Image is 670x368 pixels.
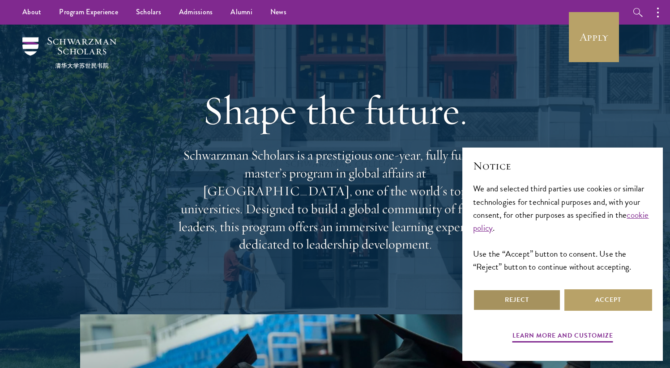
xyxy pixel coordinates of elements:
[174,147,496,254] p: Schwarzman Scholars is a prestigious one-year, fully funded master’s program in global affairs at...
[569,12,619,62] a: Apply
[564,289,652,311] button: Accept
[473,289,561,311] button: Reject
[22,37,116,68] img: Schwarzman Scholars
[174,85,496,135] h1: Shape the future.
[512,330,613,344] button: Learn more and customize
[473,208,649,234] a: cookie policy
[473,158,652,173] h2: Notice
[473,182,652,273] div: We and selected third parties use cookies or similar technologies for technical purposes and, wit...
